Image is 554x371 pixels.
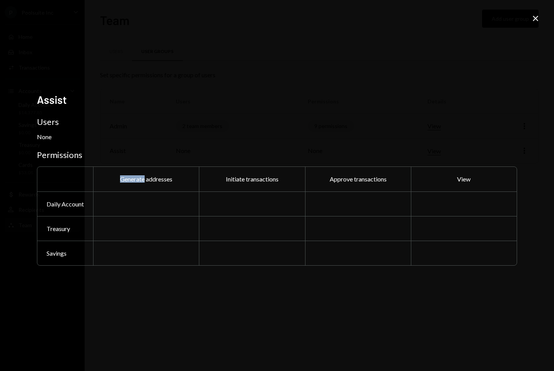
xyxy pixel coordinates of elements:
div: Savings [37,241,93,265]
h2: Assist [37,92,517,107]
div: Treasury [37,216,93,241]
div: Approve transactions [305,167,411,191]
h3: Users [37,116,517,127]
div: View [411,167,517,191]
div: None [37,133,517,140]
div: Daily Account [37,191,93,216]
h3: Permissions [37,150,517,160]
div: Initiate transactions [199,167,305,191]
div: Generate addresses [93,167,199,191]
